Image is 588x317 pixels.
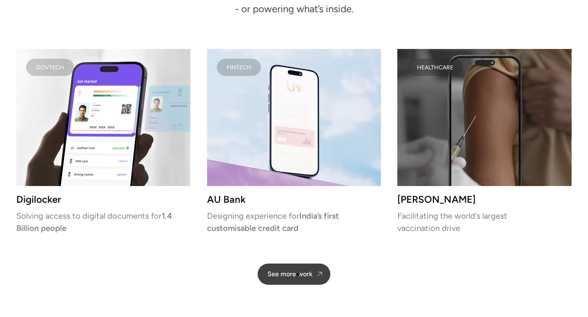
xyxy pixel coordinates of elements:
a: GovtechDigilockerSolving access to digital documents for1.4 Billion people [16,49,191,231]
strong: 1.4 Billion people [16,211,172,233]
p: Designing experience for [207,213,381,231]
div: FINTECH [227,65,251,69]
div: HEALTHCARE [417,65,453,69]
strong: India’s first customisable credit card [207,211,339,233]
a: See more work [258,264,330,285]
div: See more work [267,270,312,278]
h3: Digilocker [16,196,191,203]
h3: [PERSON_NAME] [397,196,572,203]
a: HEALTHCARE[PERSON_NAME]Facilitating the world’s largest vaccination drive [397,49,572,231]
h3: AU Bank [207,196,381,203]
a: FINTECHAU BankDesigning experience forIndia’s first customisable credit card [207,49,381,231]
div: Govtech [36,65,64,69]
p: Facilitating the world’s largest vaccination drive [397,213,572,231]
p: Solving access to digital documents for [16,213,191,231]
